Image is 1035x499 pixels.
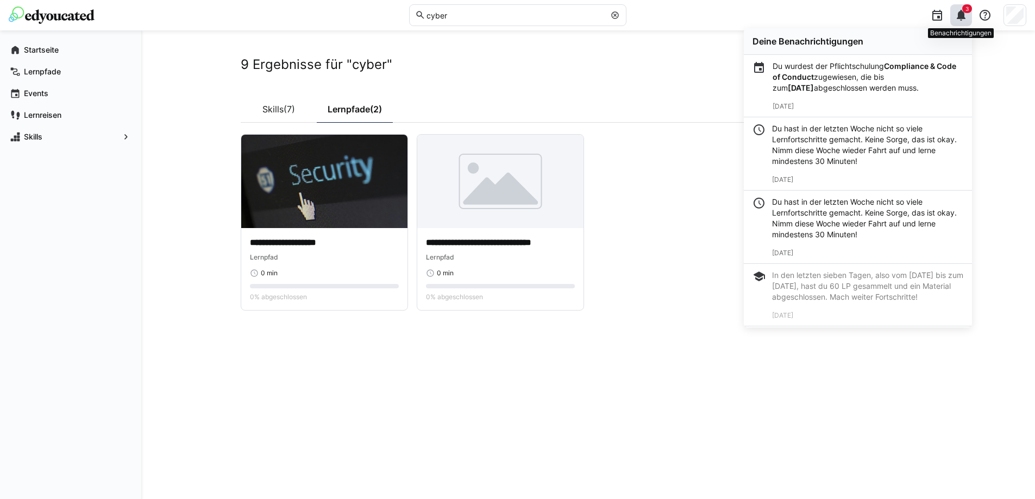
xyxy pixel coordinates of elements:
div: In den letzten sieben Tagen, also vom [DATE] bis zum [DATE], hast du 60 LP gesammelt und ein Mate... [772,270,963,302]
span: Lernpfad [250,253,278,261]
p: Du wurdest der Pflichtschulung zugewiesen, die bis zum abgeschlossen werden muss. [773,61,963,93]
span: 0% abgeschlossen [250,293,307,301]
span: [DATE] [772,249,793,257]
span: [DATE] [773,102,794,110]
span: 0% abgeschlossen [426,293,483,301]
span: (7) [284,105,295,113]
div: Benachrichtigungen [928,28,994,38]
h2: 9 Ergebnisse für "cyber" [241,56,936,73]
span: (2) [370,105,382,113]
span: 0 min [261,269,278,277]
span: [DATE] [772,311,793,319]
a: Lernpfade(2) [317,96,393,123]
span: 0 min [437,269,454,277]
b: [DATE] [788,83,814,92]
img: image [417,135,584,228]
div: Deine Benachrichtigungen [752,36,963,47]
span: [DATE] [772,175,793,184]
span: Lernpfad [426,253,454,261]
img: image [241,135,407,228]
div: Du hast in der letzten Woche nicht so viele Lernfortschritte gemacht. Keine Sorge, das ist okay. ... [772,197,963,240]
a: Skills(7) [241,96,317,123]
div: Du hast in der letzten Woche nicht so viele Lernfortschritte gemacht. Keine Sorge, das ist okay. ... [772,123,963,167]
input: Skills und Lernpfade durchsuchen… [425,10,605,20]
span: 3 [965,5,969,12]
